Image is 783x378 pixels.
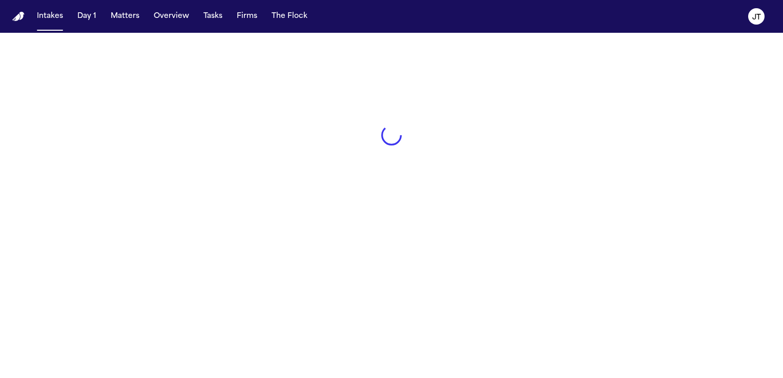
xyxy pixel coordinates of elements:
button: Tasks [199,7,226,26]
button: Matters [107,7,143,26]
button: Overview [150,7,193,26]
button: Firms [233,7,261,26]
img: Finch Logo [12,12,25,22]
button: Intakes [33,7,67,26]
a: Home [12,12,25,22]
button: Day 1 [73,7,100,26]
button: The Flock [267,7,312,26]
